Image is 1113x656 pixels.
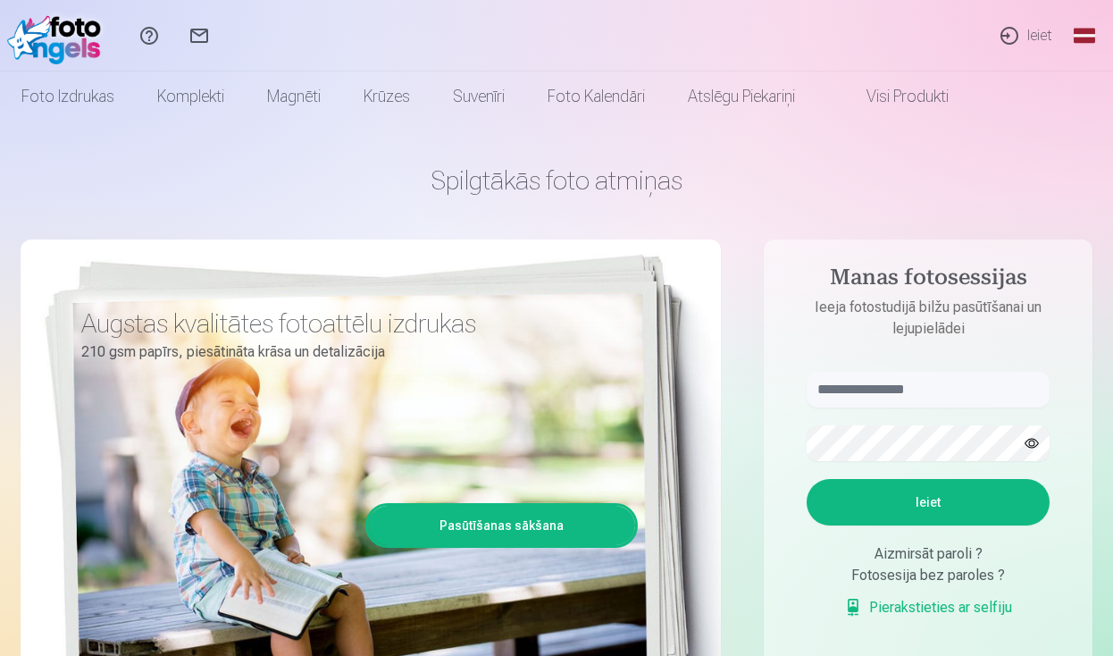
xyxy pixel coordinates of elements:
[21,164,1092,197] h1: Spilgtākās foto atmiņas
[81,307,624,340] h3: Augstas kvalitātes fotoattēlu izdrukas
[368,506,635,545] a: Pasūtīšanas sākšana
[807,479,1050,526] button: Ieiet
[789,265,1067,297] h4: Manas fotosessijas
[342,71,431,122] a: Krūzes
[431,71,526,122] a: Suvenīri
[526,71,666,122] a: Foto kalendāri
[246,71,342,122] a: Magnēti
[7,7,110,64] img: /fa1
[807,565,1050,586] div: Fotosesija bez paroles ?
[844,597,1012,618] a: Pierakstieties ar selfiju
[136,71,246,122] a: Komplekti
[81,340,624,365] p: 210 gsm papīrs, piesātināta krāsa un detalizācija
[816,71,970,122] a: Visi produkti
[789,297,1067,340] p: Ieeja fotostudijā bilžu pasūtīšanai un lejupielādei
[666,71,816,122] a: Atslēgu piekariņi
[807,543,1050,565] div: Aizmirsāt paroli ?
